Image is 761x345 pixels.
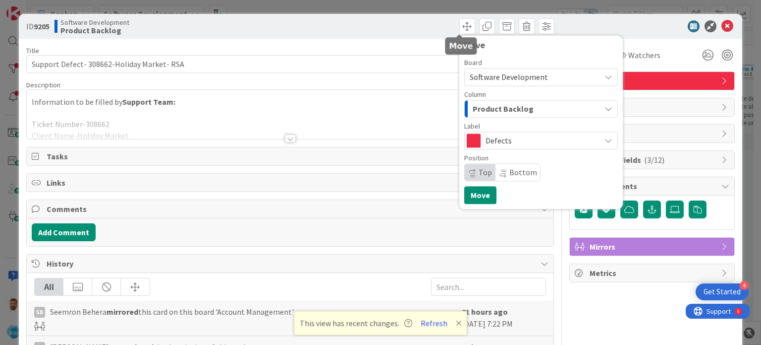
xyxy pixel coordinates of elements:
span: Seemron Behera this card on this board 'Account Management' [50,306,294,318]
strong: Support Team: [122,97,175,107]
input: type card name here... [26,55,553,73]
div: 5 [52,4,54,12]
button: Add Comment [32,223,96,241]
h5: Move [449,41,473,51]
div: Open Get Started checklist, remaining modules: 4 [696,283,749,300]
button: Refresh [417,317,451,330]
span: Defects [486,134,596,147]
span: Custom Fields [590,154,716,166]
span: Tasks [47,150,535,162]
span: ID [26,20,50,32]
input: Search... [431,278,546,296]
span: Column [464,91,486,98]
span: Top [479,167,492,177]
b: Product Backlog [60,26,129,34]
span: Board [464,59,482,66]
span: Position [464,154,489,161]
b: mirrored [107,307,138,317]
button: Move [464,186,496,204]
span: Description [26,80,60,89]
span: Bottom [509,167,537,177]
span: Mirrors [590,241,716,253]
div: Move [464,40,618,50]
span: Dates [590,101,716,113]
span: Watchers [628,49,660,61]
div: SB [34,307,45,318]
b: 9205 [34,21,50,31]
div: [DATE] 7:22 PM [462,306,546,331]
p: Information to be filled by [32,96,548,108]
span: Attachments [590,180,716,192]
span: ( 3/12 ) [644,155,664,165]
span: Block [590,128,716,139]
span: Links [47,177,535,189]
span: This view has recent changes. [300,317,412,329]
span: Metrics [590,267,716,279]
span: Label [464,123,480,130]
span: Comments [47,203,535,215]
button: Product Backlog [464,100,618,118]
div: All [35,278,63,295]
span: Software Development [470,72,548,82]
div: 4 [740,281,749,290]
label: Title [26,46,39,55]
span: Product Backlog [473,102,534,115]
div: Get Started [704,287,741,297]
span: Defects [590,75,716,87]
span: History [47,258,535,270]
span: Software Development [60,18,129,26]
span: Support [21,1,45,13]
b: 21 hours ago [462,307,508,317]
